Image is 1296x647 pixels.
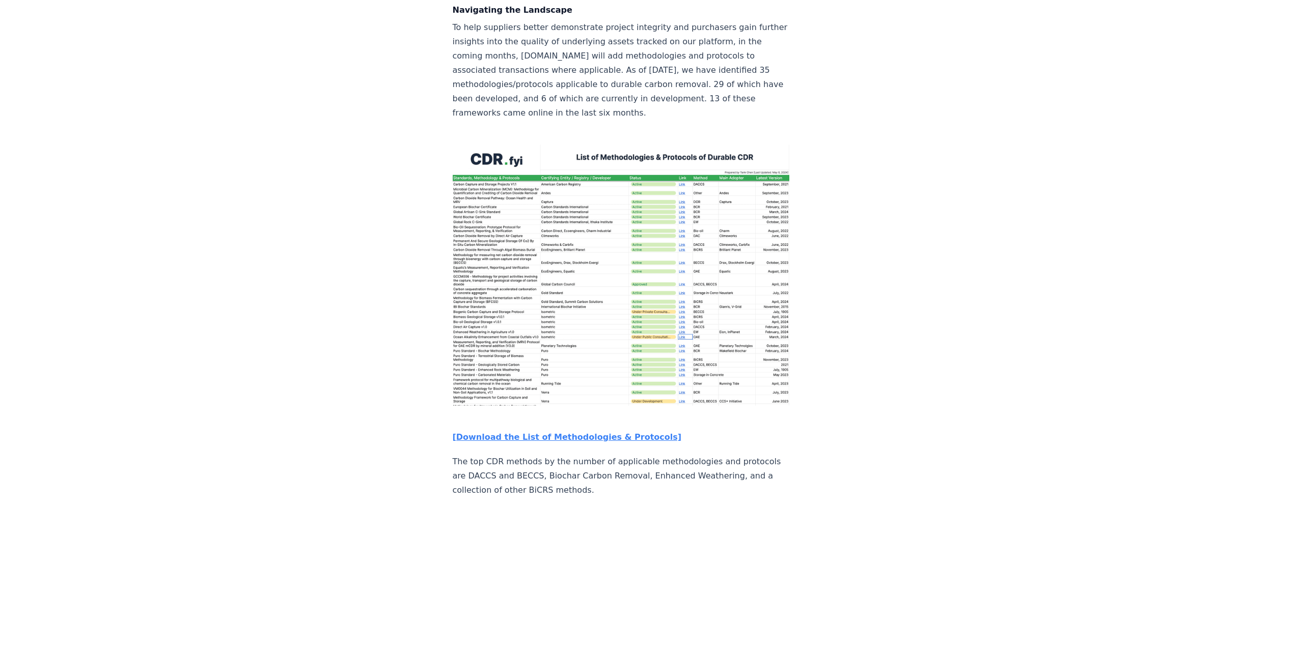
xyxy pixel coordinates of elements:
a: [Download the List of Methodologies & Protocols] [453,432,682,442]
p: The top CDR methods by the number of applicable methodologies and protocols are DACCS and BECCS, ... [453,455,790,497]
img: blog post image [453,145,790,406]
p: To help suppliers better demonstrate project integrity and purchasers gain further insights into ... [453,20,790,120]
strong: Navigating the Landscape [453,5,572,15]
